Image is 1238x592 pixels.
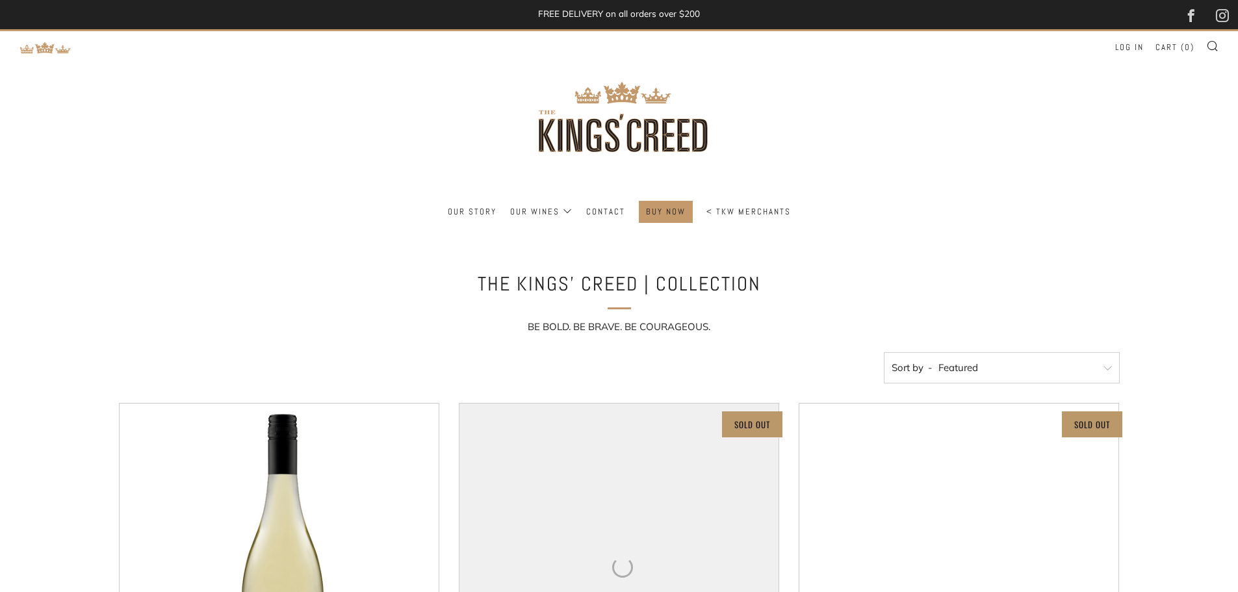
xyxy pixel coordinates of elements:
p: Sold Out [734,416,770,433]
img: three kings wine merchants [502,31,736,201]
a: < TKW Merchants [706,201,791,222]
a: Our Story [448,201,496,222]
a: Contact [586,201,625,222]
div: BE BOLD. BE BRAVE. BE COURAGEOUS. [424,317,814,337]
a: Cart (0) [1155,37,1194,58]
a: Return to TKW Merchants [19,40,71,53]
p: Sold Out [1074,416,1110,433]
a: Log in [1115,37,1144,58]
a: Our Wines [510,201,573,222]
a: BUY NOW [646,201,686,222]
span: 0 [1185,42,1191,53]
img: Return to TKW Merchants [19,42,71,54]
h1: The Kings' Creed | Collection [424,266,814,302]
